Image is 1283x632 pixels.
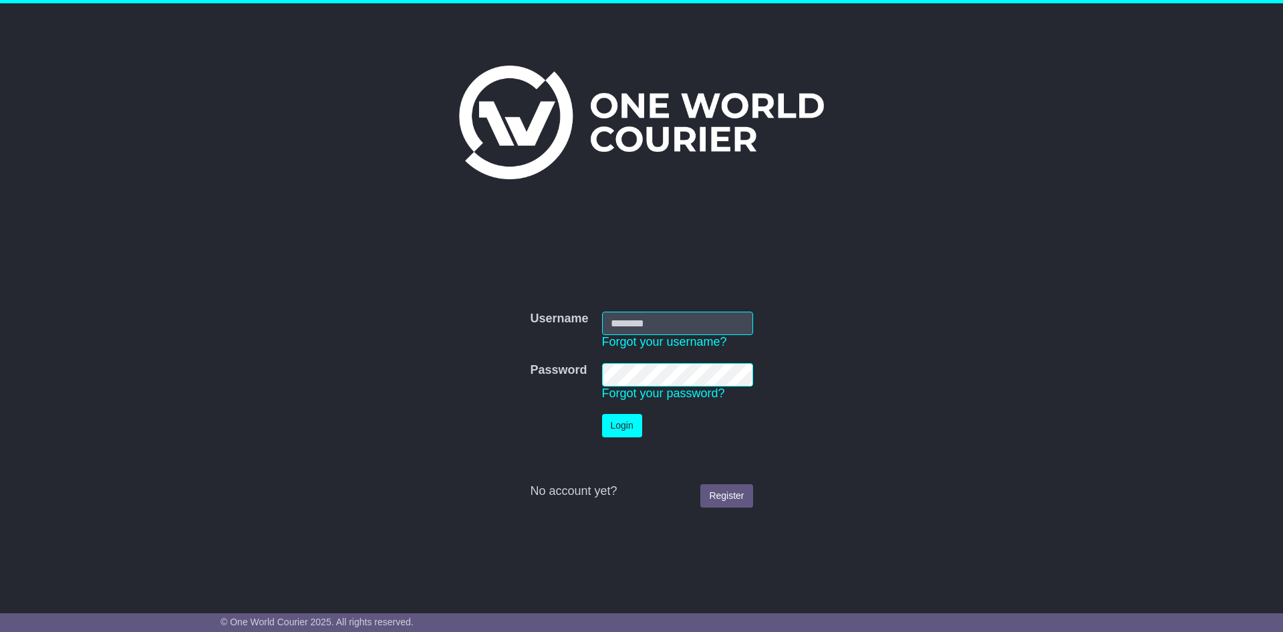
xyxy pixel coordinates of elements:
label: Password [530,363,587,378]
button: Login [602,414,642,437]
a: Forgot your username? [602,335,727,348]
span: © One World Courier 2025. All rights reserved. [221,617,414,627]
div: No account yet? [530,484,752,499]
a: Register [700,484,752,508]
img: One World [459,66,824,179]
label: Username [530,312,588,326]
a: Forgot your password? [602,387,725,400]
